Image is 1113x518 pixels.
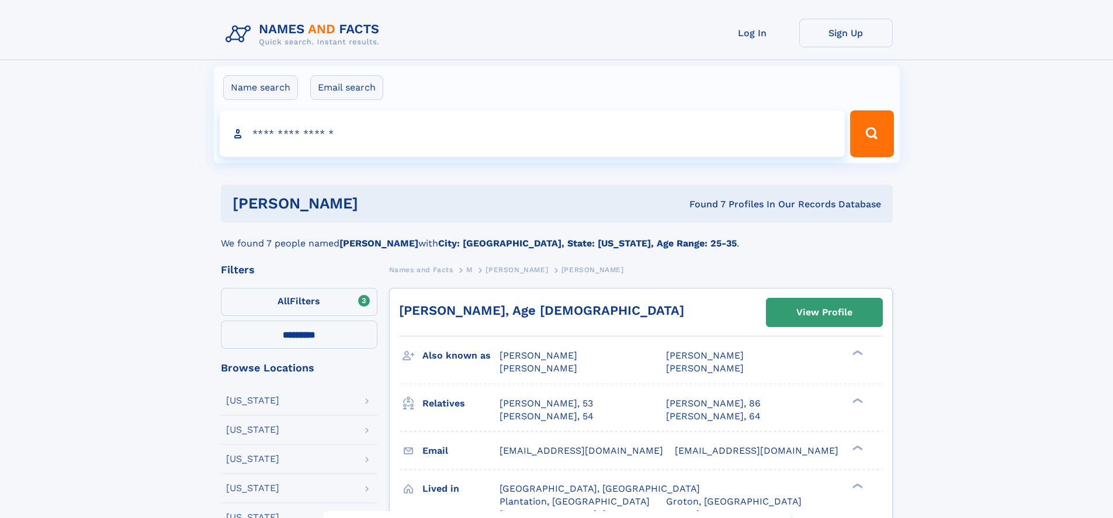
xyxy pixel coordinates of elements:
h1: [PERSON_NAME] [233,196,524,211]
div: ❯ [850,349,864,357]
span: [PERSON_NAME] [500,363,577,374]
div: ❯ [850,397,864,404]
h3: Email [422,441,500,461]
div: Found 7 Profiles In Our Records Database [523,198,881,211]
div: [US_STATE] [226,454,279,464]
span: Plantation, [GEOGRAPHIC_DATA] [500,496,650,507]
a: Log In [706,19,799,47]
b: [PERSON_NAME] [339,238,418,249]
a: [PERSON_NAME], Age [DEMOGRAPHIC_DATA] [399,303,684,318]
span: [PERSON_NAME] [666,363,744,374]
span: [PERSON_NAME] [500,350,577,361]
span: [EMAIL_ADDRESS][DOMAIN_NAME] [675,445,838,456]
div: We found 7 people named with . [221,223,893,251]
div: ❯ [850,444,864,451]
span: [GEOGRAPHIC_DATA], [GEOGRAPHIC_DATA] [500,483,700,494]
a: [PERSON_NAME] [486,262,548,277]
img: Logo Names and Facts [221,19,389,50]
label: Filters [221,288,377,316]
div: [US_STATE] [226,396,279,405]
div: ❯ [850,482,864,489]
div: Filters [221,265,377,275]
h3: Also known as [422,346,500,366]
div: View Profile [796,299,852,326]
a: Names and Facts [389,262,453,277]
a: [PERSON_NAME], 86 [666,397,761,410]
div: Browse Locations [221,363,377,373]
a: View Profile [767,298,882,326]
div: [US_STATE] [226,484,279,493]
div: [US_STATE] [226,425,279,434]
label: Name search [223,75,298,100]
span: [PERSON_NAME] [666,350,744,361]
a: M [466,262,473,277]
span: [EMAIL_ADDRESS][DOMAIN_NAME] [500,445,663,456]
span: All [278,295,290,307]
span: [PERSON_NAME] [561,266,624,274]
span: M [466,266,473,274]
b: City: [GEOGRAPHIC_DATA], State: [US_STATE], Age Range: 25-35 [438,238,737,249]
span: [PERSON_NAME] [486,266,548,274]
h3: Lived in [422,479,500,499]
a: [PERSON_NAME], 64 [666,410,761,423]
h3: Relatives [422,394,500,413]
button: Search Button [850,110,893,157]
a: Sign Up [799,19,893,47]
input: search input [220,110,845,157]
a: [PERSON_NAME], 53 [500,397,593,410]
a: [PERSON_NAME], 54 [500,410,594,423]
span: Groton, [GEOGRAPHIC_DATA] [666,496,802,507]
label: Email search [310,75,383,100]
